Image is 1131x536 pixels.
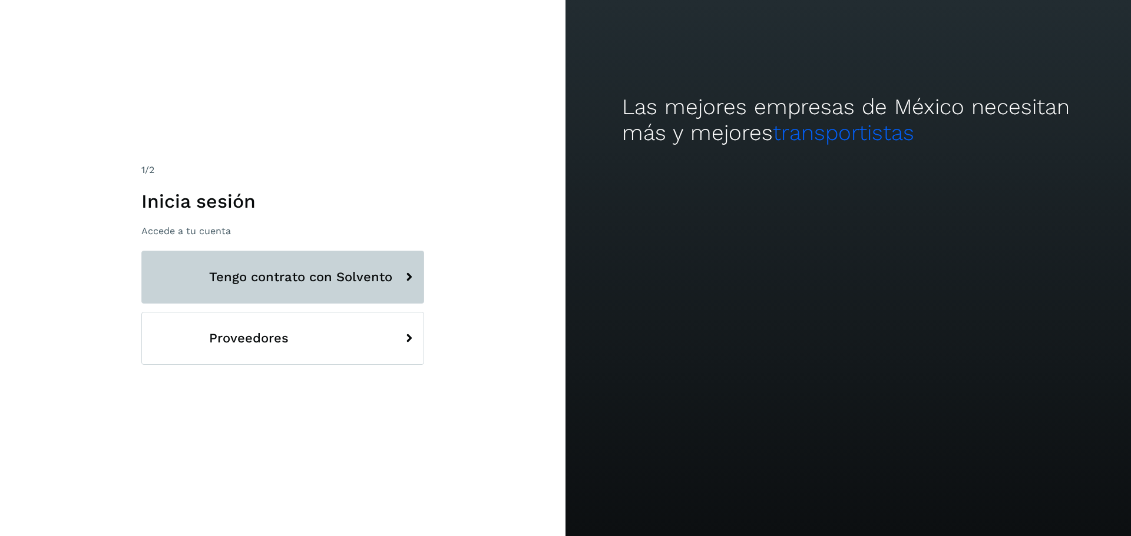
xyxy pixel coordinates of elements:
span: 1 [141,164,145,175]
button: Proveedores [141,312,424,365]
h2: Las mejores empresas de México necesitan más y mejores [622,94,1074,147]
div: /2 [141,163,424,177]
h1: Inicia sesión [141,190,424,212]
span: transportistas [773,120,914,145]
p: Accede a tu cuenta [141,225,424,237]
span: Proveedores [209,331,289,345]
span: Tengo contrato con Solvento [209,270,392,284]
button: Tengo contrato con Solvento [141,251,424,304]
